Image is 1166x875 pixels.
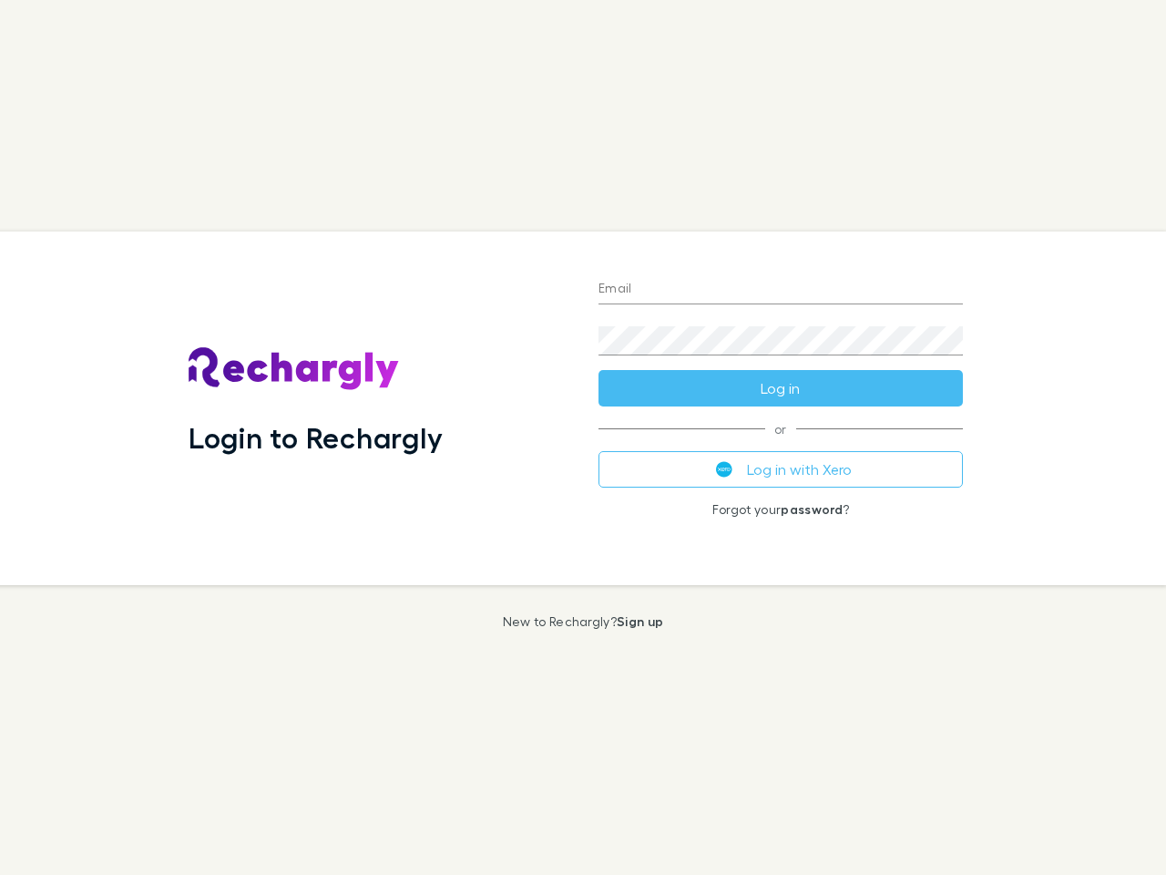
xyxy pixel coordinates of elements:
a: Sign up [617,613,663,629]
h1: Login to Rechargly [189,420,443,455]
a: password [781,501,843,517]
p: New to Rechargly? [503,614,664,629]
img: Xero's logo [716,461,732,478]
button: Log in [598,370,963,407]
button: Log in with Xero [598,451,963,488]
img: Rechargly's Logo [189,347,400,391]
span: or [598,428,963,429]
p: Forgot your ? [598,502,963,517]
